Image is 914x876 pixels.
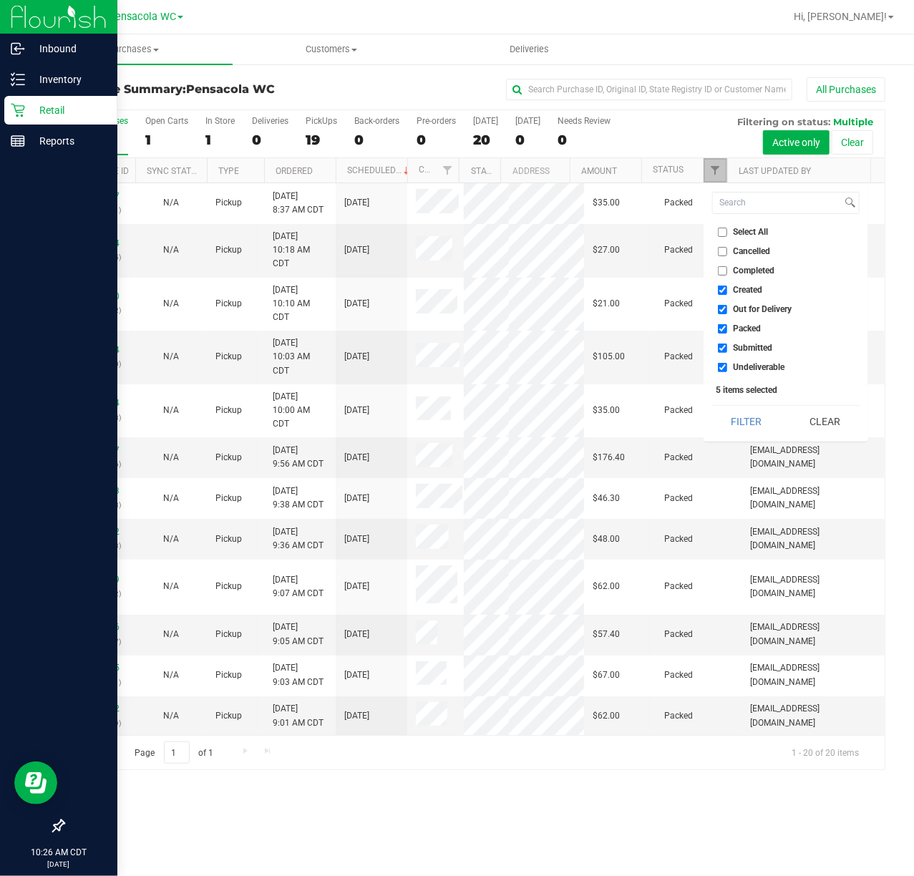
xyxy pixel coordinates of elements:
span: Packed [664,297,693,311]
span: Not Applicable [163,629,179,639]
span: [DATE] [344,297,369,311]
div: 19 [306,132,337,148]
p: Inventory [25,71,111,88]
a: Filter [704,158,727,182]
span: Packed [664,196,693,210]
a: Sync Status [147,166,202,176]
span: Packed [664,580,693,593]
button: N/A [163,532,179,546]
span: [DATE] 9:38 AM CDT [273,485,324,512]
span: [EMAIL_ADDRESS][DOMAIN_NAME] [750,620,876,648]
a: State Registry ID [471,166,546,176]
span: Page of 1 [122,741,225,764]
span: $62.00 [593,580,620,593]
button: All Purchases [807,77,885,102]
h3: Purchase Summary: [63,83,337,96]
span: Created [734,286,763,294]
span: [DATE] [344,532,369,546]
span: Deliveries [490,43,568,56]
span: [DATE] [344,451,369,464]
span: Packed [664,350,693,364]
span: Pickup [215,628,242,641]
span: $176.40 [593,451,625,464]
p: Inbound [25,40,111,57]
span: Not Applicable [163,670,179,680]
span: $35.00 [593,404,620,417]
span: Packed [664,451,693,464]
span: [DATE] [344,668,369,682]
span: Not Applicable [163,493,179,503]
span: Pickup [215,668,242,682]
span: Not Applicable [163,405,179,415]
span: [EMAIL_ADDRESS][DOMAIN_NAME] [750,485,876,512]
span: [DATE] 10:18 AM CDT [273,230,327,271]
span: 1 - 20 of 20 items [780,741,870,763]
span: Undeliverable [734,363,785,371]
div: Deliveries [252,116,288,126]
span: Pickup [215,404,242,417]
input: Search [713,193,842,213]
span: $67.00 [593,668,620,682]
span: Not Applicable [163,198,179,208]
a: Status [653,165,684,175]
span: [DATE] [344,350,369,364]
a: Filter [435,158,459,182]
div: Back-orders [354,116,399,126]
button: N/A [163,492,179,505]
span: $27.00 [593,243,620,257]
span: [DATE] [344,196,369,210]
iframe: Resource center [14,761,57,804]
div: 0 [515,132,540,148]
span: [EMAIL_ADDRESS][DOMAIN_NAME] [750,573,876,600]
p: 10:26 AM CDT [6,846,111,859]
span: Not Applicable [163,711,179,721]
button: N/A [163,350,179,364]
span: [DATE] [344,628,369,641]
span: Pickup [215,196,242,210]
input: Cancelled [718,247,727,256]
span: [DATE] 9:56 AM CDT [273,444,324,471]
div: Open Carts [145,116,188,126]
span: $21.00 [593,297,620,311]
input: Created [718,286,727,295]
div: [DATE] [473,116,498,126]
span: [DATE] 9:36 AM CDT [273,525,324,553]
div: 0 [252,132,288,148]
span: Not Applicable [163,351,179,361]
div: Needs Review [558,116,611,126]
span: Packed [664,668,693,682]
button: N/A [163,243,179,257]
span: $57.40 [593,628,620,641]
inline-svg: Reports [11,134,25,148]
th: Address [500,158,570,183]
input: Packed [718,324,727,334]
span: $62.00 [593,709,620,723]
button: Active only [763,130,830,155]
span: $105.00 [593,350,625,364]
inline-svg: Inventory [11,72,25,87]
a: Deliveries [430,34,628,64]
span: Cancelled [734,247,771,255]
span: Pickup [215,297,242,311]
input: Search Purchase ID, Original ID, State Registry ID or Customer Name... [506,79,792,100]
span: Packed [664,492,693,505]
a: Type [218,166,239,176]
button: Clear [790,406,859,437]
div: 20 [473,132,498,148]
span: Pickup [215,709,242,723]
a: Last Updated By [739,166,811,176]
span: Hi, [PERSON_NAME]! [794,11,887,22]
span: Not Applicable [163,452,179,462]
span: [DATE] [344,580,369,593]
span: Pensacola WC [109,11,176,23]
a: Amount [581,166,617,176]
button: N/A [163,580,179,593]
span: Pickup [215,580,242,593]
button: N/A [163,628,179,641]
span: Packed [734,324,762,333]
a: Customers [233,34,431,64]
span: [DATE] [344,709,369,723]
inline-svg: Retail [11,103,25,117]
input: Out for Delivery [718,305,727,314]
span: Packed [664,404,693,417]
